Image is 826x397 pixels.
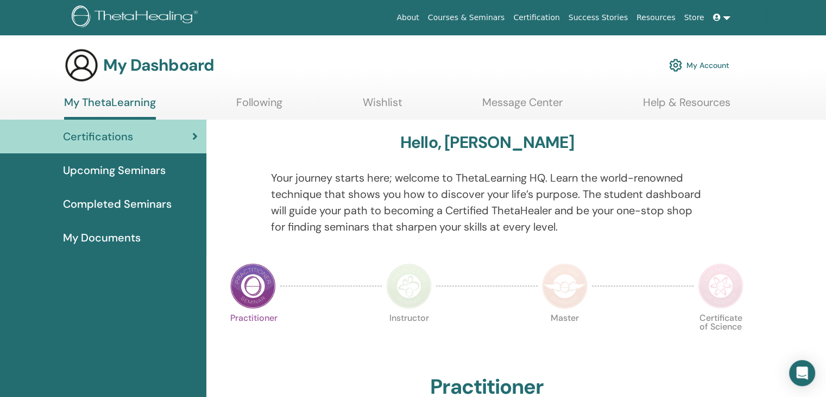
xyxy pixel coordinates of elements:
[230,263,276,309] img: Practitioner
[64,48,99,83] img: generic-user-icon.jpg
[392,8,423,28] a: About
[698,314,743,359] p: Certificate of Science
[271,170,703,235] p: Your journey starts here; welcome to ThetaLearning HQ. Learn the world-renowned technique that sh...
[63,229,141,246] span: My Documents
[64,96,156,120] a: My ThetaLearning
[103,55,214,75] h3: My Dashboard
[386,263,432,309] img: Instructor
[72,5,201,30] img: logo.png
[482,96,563,117] a: Message Center
[564,8,632,28] a: Success Stories
[424,8,509,28] a: Courses & Seminars
[363,96,402,117] a: Wishlist
[230,314,276,359] p: Practitioner
[542,314,588,359] p: Master
[789,360,815,386] div: Open Intercom Messenger
[669,56,682,75] img: cog.svg
[669,53,729,77] a: My Account
[236,96,282,117] a: Following
[643,96,730,117] a: Help & Resources
[400,133,574,152] h3: Hello, [PERSON_NAME]
[63,162,166,178] span: Upcoming Seminars
[386,314,432,359] p: Instructor
[542,263,588,309] img: Master
[63,196,172,212] span: Completed Seminars
[680,8,709,28] a: Store
[63,128,133,145] span: Certifications
[509,8,564,28] a: Certification
[632,8,680,28] a: Resources
[698,263,743,309] img: Certificate of Science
